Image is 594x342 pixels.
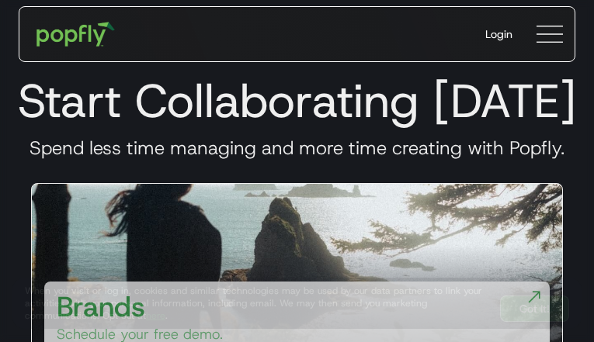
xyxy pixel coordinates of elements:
a: home [26,11,126,57]
div: When you visit or log in, cookies and similar technologies may be used by our data partners to li... [25,285,488,322]
a: Login [473,14,525,54]
div: Login [485,26,512,42]
h1: Start Collaborating [DATE] [12,73,582,129]
h3: Spend less time managing and more time creating with Popfly. [12,136,582,160]
a: Got It! [500,295,569,322]
a: here [146,309,165,322]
